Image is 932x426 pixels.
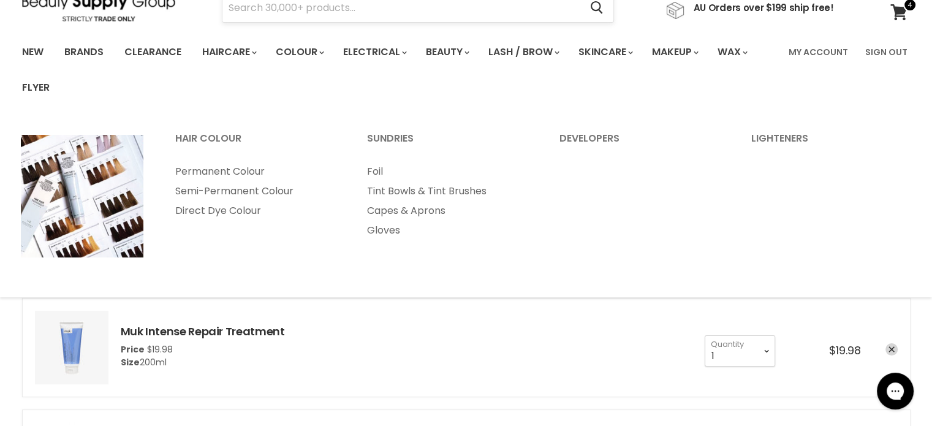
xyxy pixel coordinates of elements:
a: Sundries [352,129,542,159]
a: Lash / Brow [479,39,567,65]
a: Brands [55,39,113,65]
a: Colour [267,39,332,65]
a: Beauty [417,39,477,65]
ul: Main menu [352,162,542,240]
div: 200ml [121,356,285,369]
a: Direct Dye Colour [160,201,350,221]
a: Lighteners [736,129,926,159]
a: Tint Bowls & Tint Brushes [352,181,542,201]
a: Haircare [193,39,264,65]
a: Clearance [115,39,191,65]
a: Electrical [334,39,414,65]
a: remove Muk Intense Repair Treatment [885,343,898,356]
a: Makeup [643,39,706,65]
a: My Account [781,39,855,65]
a: Capes & Aprons [352,201,542,221]
a: Muk Intense Repair Treatment [121,324,285,339]
a: Developers [544,129,734,159]
a: Flyer [13,75,59,101]
span: $19.98 [147,343,173,356]
a: Sign Out [858,39,915,65]
iframe: Gorgias live chat messenger [871,368,920,414]
img: Muk Intense Repair Treatment - 200ml [35,311,108,384]
a: Foil [352,162,542,181]
ul: Main menu [13,34,781,105]
a: Gloves [352,221,542,240]
a: Wax [708,39,755,65]
a: Skincare [569,39,640,65]
nav: Main [7,34,926,105]
a: Permanent Colour [160,162,350,181]
span: Size [121,356,140,368]
span: $19.98 [829,343,861,358]
ul: Main menu [160,162,350,221]
a: Semi-Permanent Colour [160,181,350,201]
a: New [13,39,53,65]
a: Hair Colour [160,129,350,159]
span: Price [121,343,145,356]
select: Quantity [705,335,775,366]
